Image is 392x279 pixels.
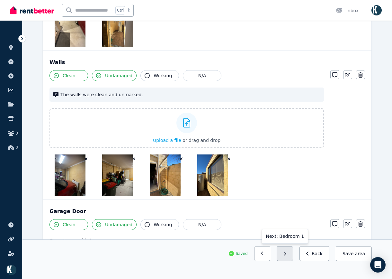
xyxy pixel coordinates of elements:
[115,6,125,14] span: Ctrl
[371,5,382,15] img: Omid Ferdowsian as trustee for The Ferdowsian Trust
[355,250,365,257] span: area
[63,72,76,79] span: Clean
[140,70,179,81] button: Working
[92,219,137,230] button: Undamaged
[236,251,248,256] span: Saved
[370,257,386,273] div: Open Intercom Messenger
[49,219,88,230] button: Clean
[6,265,16,275] img: Omid Ferdowsian as trustee for The Ferdowsian Trust
[299,246,329,261] button: Back
[63,221,76,228] span: Clean
[105,221,132,228] span: Undamaged
[105,72,132,79] span: Undamaged
[102,5,133,47] img: IMG_1731.jpg
[10,5,54,15] img: RentBetter
[153,138,181,143] span: Upload a file
[154,72,172,79] span: Working
[183,70,221,81] button: N/A
[49,208,365,215] div: Garage Door
[60,91,320,98] span: The walls were clean and unmarked.
[336,7,359,14] div: Inbox
[262,229,308,244] div: Next: Bedroom 1
[49,238,91,243] span: No notes provided
[102,154,133,196] img: IMG_1730.jpg
[49,59,365,66] div: Walls
[92,70,137,81] button: Undamaged
[55,5,85,47] img: IMG_1725.jpg
[140,219,179,230] button: Working
[150,154,181,196] img: IMG_1733.jpg
[183,138,220,143] span: or drag and drop
[197,154,228,196] img: IMG_1732.jpg
[55,154,85,196] img: IMG_1724.jpg
[183,219,221,230] button: N/A
[336,246,372,261] button: Save area
[128,8,130,13] span: k
[49,70,88,81] button: Clean
[153,137,220,144] button: Upload a file or drag and drop
[154,221,172,228] span: Working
